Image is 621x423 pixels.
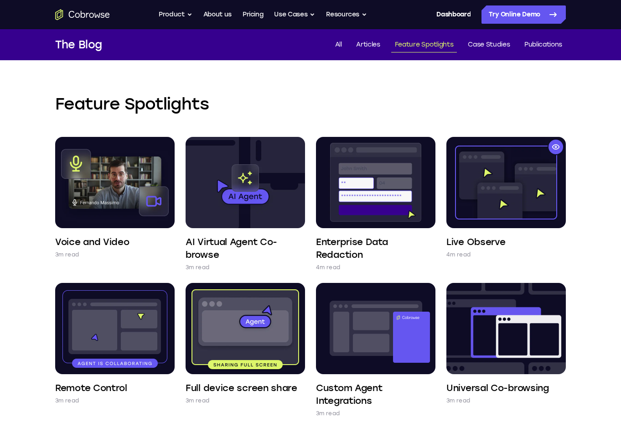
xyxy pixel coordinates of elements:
a: Voice and Video 3m read [55,137,175,259]
a: Articles [352,37,383,52]
h4: Custom Agent Integrations [316,381,435,407]
a: Try Online Demo [481,5,566,24]
a: Remote Control 3m read [55,283,175,405]
p: 4m read [316,263,340,272]
a: Go to the home page [55,9,110,20]
a: Universal Co-browsing 3m read [446,283,566,405]
a: Live Observe 4m read [446,137,566,259]
button: Use Cases [274,5,315,24]
a: AI Virtual Agent Co-browse 3m read [186,137,305,272]
a: Full device screen share 3m read [186,283,305,405]
h4: Live Observe [446,235,505,248]
p: 3m read [446,396,470,405]
button: Resources [326,5,367,24]
img: Full device screen share [186,283,305,374]
h2: Feature Spotlights [55,93,566,115]
h4: Universal Co-browsing [446,381,549,394]
a: Feature Spotlights [391,37,457,52]
button: Product [159,5,192,24]
img: Remote Control [55,283,175,374]
p: 3m read [186,263,209,272]
img: Live Observe [446,137,566,228]
a: Enterprise Data Redaction 4m read [316,137,435,272]
h4: Full device screen share [186,381,297,394]
a: About us [203,5,232,24]
img: Universal Co-browsing [446,283,566,374]
img: Custom Agent Integrations [316,283,435,374]
p: 4m read [446,250,471,259]
h4: Enterprise Data Redaction [316,235,435,261]
img: Voice and Video [55,137,175,228]
h4: AI Virtual Agent Co-browse [186,235,305,261]
a: Case Studies [464,37,513,52]
h1: The Blog [55,37,102,53]
a: Publications [521,37,566,52]
a: Dashboard [436,5,471,24]
p: 3m read [55,396,79,405]
p: 3m read [316,409,340,418]
p: 3m read [55,250,79,259]
h4: Voice and Video [55,235,129,248]
p: 3m read [186,396,209,405]
img: Enterprise Data Redaction [316,137,435,228]
img: AI Virtual Agent Co-browse [186,137,305,228]
a: Custom Agent Integrations 3m read [316,283,435,418]
a: Pricing [243,5,264,24]
h4: Remote Control [55,381,127,394]
a: All [331,37,346,52]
